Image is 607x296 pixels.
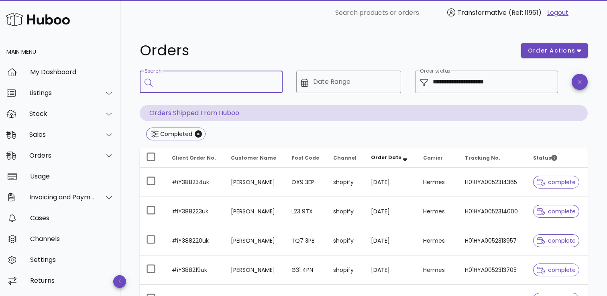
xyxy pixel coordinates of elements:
span: complete [537,267,576,273]
td: shopify [327,226,364,255]
span: Transformative [457,8,507,17]
span: Status [533,154,557,161]
a: Logout [547,8,568,18]
td: [PERSON_NAME] [224,226,285,255]
div: Sales [29,131,95,138]
td: [PERSON_NAME] [224,197,285,226]
span: complete [537,209,576,214]
td: [PERSON_NAME] [224,255,285,285]
td: Hermes [417,255,458,285]
td: [DATE] [365,226,417,255]
td: #iY388219uk [165,255,224,285]
span: Client Order No. [172,154,216,161]
span: Channel [333,154,356,161]
div: Settings [30,256,114,264]
span: order actions [528,47,576,55]
h1: Orders [140,43,511,58]
div: Channels [30,235,114,243]
span: Tracking No. [465,154,500,161]
div: Orders [29,152,95,159]
td: H01HYA0052313705 [458,255,527,285]
label: Order status [420,68,450,74]
span: Customer Name [231,154,276,161]
p: Orders Shipped From Huboo [140,105,588,121]
span: (Ref: 11961) [509,8,542,17]
td: #iY388220uk [165,226,224,255]
td: [DATE] [365,197,417,226]
span: Post Code [291,154,319,161]
td: Hermes [417,197,458,226]
div: Stock [29,110,95,118]
span: Carrier [423,154,443,161]
td: Hermes [417,226,458,255]
span: complete [537,179,576,185]
td: shopify [327,255,364,285]
div: My Dashboard [30,68,114,76]
button: order actions [521,43,588,58]
div: Listings [29,89,95,97]
th: Customer Name [224,148,285,168]
th: Carrier [417,148,458,168]
label: Search [145,68,161,74]
td: [PERSON_NAME] [224,168,285,197]
th: Post Code [285,148,327,168]
th: Client Order No. [165,148,224,168]
td: #iY388234uk [165,168,224,197]
td: #iY388223uk [165,197,224,226]
td: H01HYA0052314365 [458,168,527,197]
th: Channel [327,148,364,168]
td: shopify [327,168,364,197]
th: Order Date: Sorted descending. Activate to remove sorting. [365,148,417,168]
td: [DATE] [365,168,417,197]
button: Close [195,130,202,138]
div: Usage [30,172,114,180]
td: Hermes [417,168,458,197]
td: [DATE] [365,255,417,285]
td: shopify [327,197,364,226]
th: Tracking No. [458,148,527,168]
div: Cases [30,214,114,222]
span: Order Date [371,154,401,161]
td: TQ7 3PB [285,226,327,255]
td: H01HYA0052314000 [458,197,527,226]
div: Returns [30,277,114,284]
td: G31 4PN [285,255,327,285]
div: Completed [159,130,192,138]
th: Status [527,148,588,168]
div: Invoicing and Payments [29,193,95,201]
img: Huboo Logo [6,11,70,28]
td: OX9 3EP [285,168,327,197]
span: complete [537,238,576,243]
td: H01HYA0052313957 [458,226,527,255]
td: L23 9TX [285,197,327,226]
